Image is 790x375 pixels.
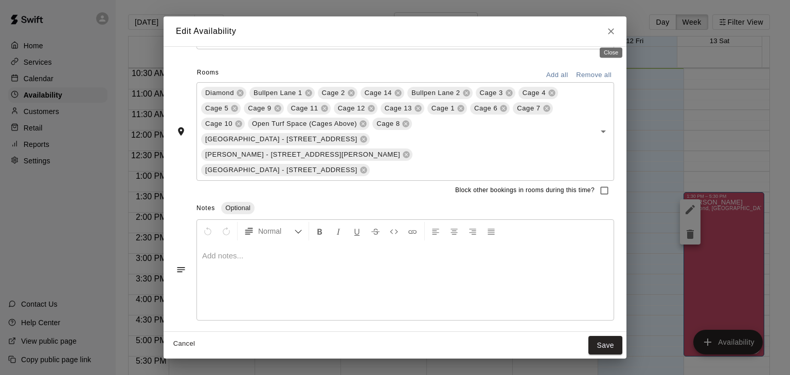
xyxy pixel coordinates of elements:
span: Open Turf Space (Cages Above) [248,119,361,129]
svg: Rooms [176,126,186,137]
span: [GEOGRAPHIC_DATA] - [STREET_ADDRESS] [201,165,362,175]
span: Cage 5 [201,103,232,114]
span: Cage 13 [381,103,416,114]
button: Insert Link [404,222,421,240]
span: [PERSON_NAME] - [STREET_ADDRESS][PERSON_NAME] [201,149,404,160]
div: Cage 5 [201,102,241,115]
div: Cage 1 [427,102,467,115]
span: Notes [196,204,215,212]
span: Cage 11 [287,103,322,114]
div: Close [600,47,622,58]
span: Cage 10 [201,119,237,129]
button: Cancel [168,336,201,352]
button: Format Strikethrough [367,222,384,240]
span: Cage 9 [244,103,275,114]
div: Cage 4 [518,87,558,99]
button: Add all [541,67,573,83]
div: Bullpen Lane 1 [249,87,315,99]
span: Cage 7 [513,103,544,114]
button: Undo [199,222,217,240]
button: Format Italics [330,222,347,240]
div: Cage 7 [513,102,552,115]
button: Right Align [464,222,481,240]
div: [GEOGRAPHIC_DATA] - [STREET_ADDRESS] [201,133,370,145]
span: Cage 2 [318,88,349,98]
button: Insert Code [385,222,403,240]
button: Formatting Options [240,222,307,240]
span: Cage 3 [476,88,507,98]
div: Open Turf Space (Cages Above) [248,118,369,130]
button: Justify Align [482,222,500,240]
button: Format Underline [348,222,366,240]
button: Redo [218,222,235,240]
span: Cage 4 [518,88,550,98]
div: Cage 6 [470,102,510,115]
span: Cage 8 [372,119,404,129]
div: Cage 9 [244,102,283,115]
svg: Notes [176,265,186,275]
div: Cage 14 [361,87,404,99]
span: Cage 6 [470,103,501,114]
h6: Edit Availability [176,25,236,38]
span: Rooms [197,69,219,76]
div: Bullpen Lane 2 [407,87,473,99]
span: Cage 14 [361,88,396,98]
div: Cage 3 [476,87,515,99]
div: [GEOGRAPHIC_DATA] - [STREET_ADDRESS] [201,164,370,176]
div: Diamond [201,87,246,99]
span: Block other bookings in rooms during this time? [455,185,595,196]
span: Optional [221,204,254,212]
div: Cage 11 [287,102,331,115]
span: Diamond [201,88,238,98]
div: Cage 13 [381,102,424,115]
button: Remove all [573,67,614,83]
button: Left Align [427,222,444,240]
button: Save [588,336,622,355]
span: Bullpen Lane 1 [249,88,307,98]
button: Close [602,22,620,41]
span: Normal [258,226,294,236]
span: Cage 1 [427,103,459,114]
div: Cage 2 [318,87,357,99]
div: [PERSON_NAME] - [STREET_ADDRESS][PERSON_NAME] [201,148,412,161]
span: Cage 12 [334,103,369,114]
button: Format Bold [311,222,329,240]
div: Cage 10 [201,118,245,130]
div: Cage 12 [334,102,378,115]
span: [GEOGRAPHIC_DATA] - [STREET_ADDRESS] [201,134,362,144]
span: Bullpen Lane 2 [407,88,464,98]
button: Open [596,124,611,139]
div: Cage 8 [372,118,412,130]
button: Center Align [445,222,463,240]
